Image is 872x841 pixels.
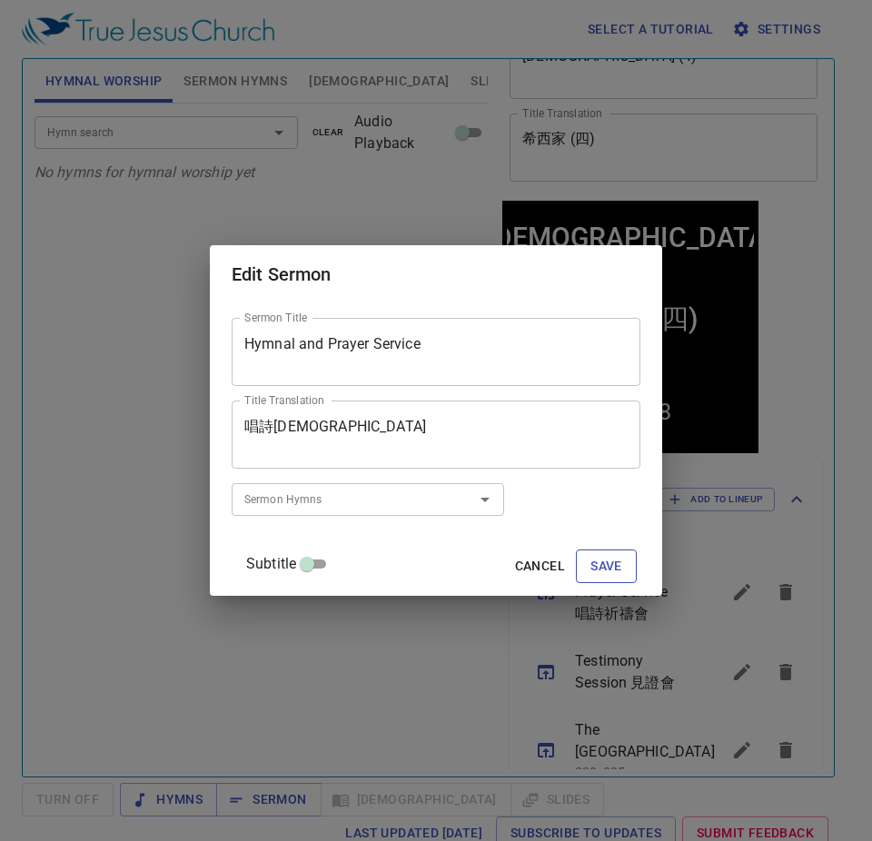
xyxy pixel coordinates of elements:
p: Hymns 詩 [100,176,156,193]
button: Open [472,487,498,512]
div: 希西家 (四) [62,100,195,137]
span: Cancel [515,555,565,578]
textarea: 唱詩[DEMOGRAPHIC_DATA] [244,418,628,452]
span: Subtitle [246,553,296,575]
li: 363 [83,198,125,224]
li: 378 [131,198,169,224]
span: Save [590,555,622,578]
button: Save [576,549,637,583]
h2: Edit Sermon [232,260,640,289]
button: Cancel [508,549,572,583]
textarea: Hymnal and Prayer Service [244,335,628,370]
